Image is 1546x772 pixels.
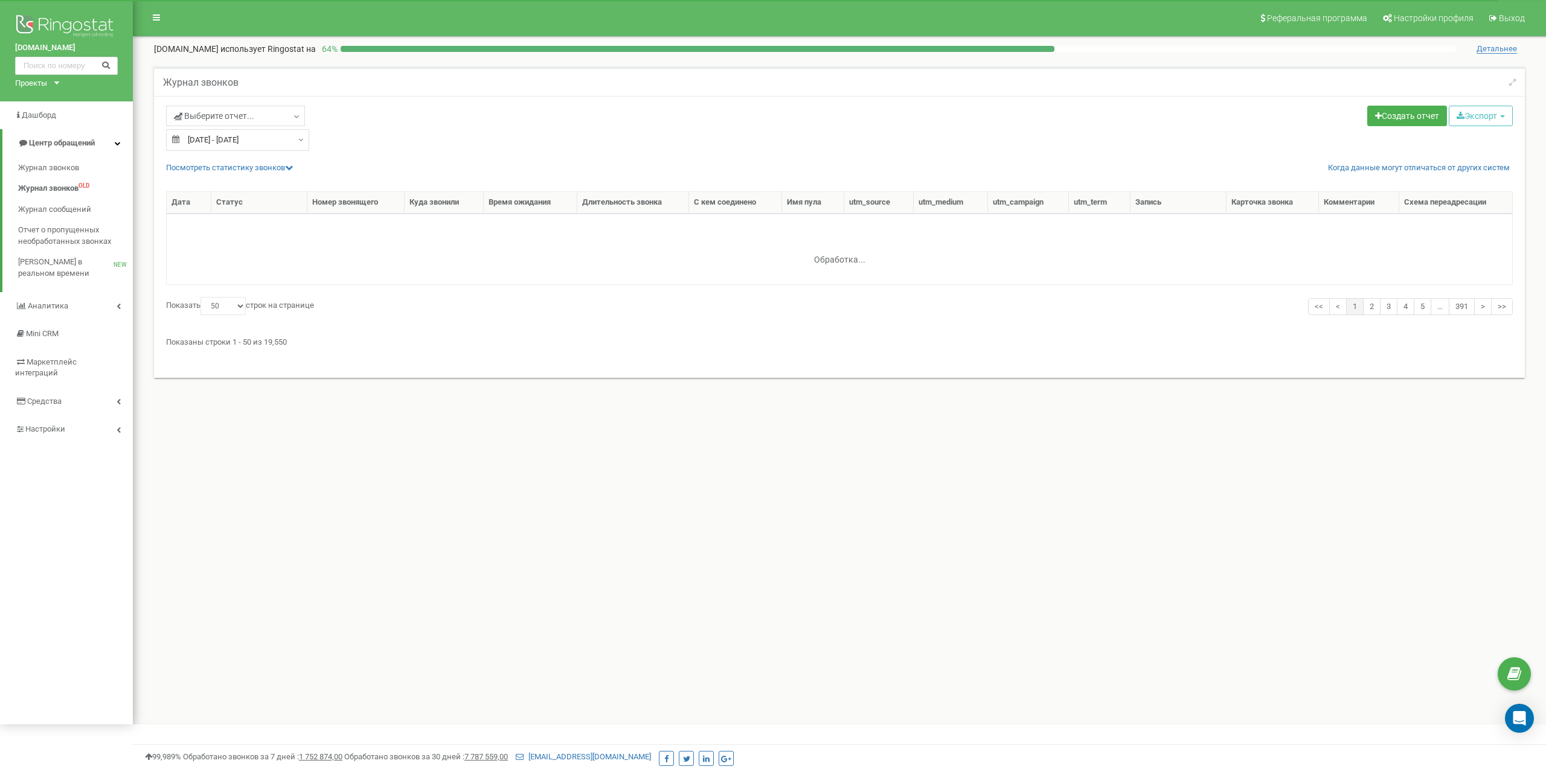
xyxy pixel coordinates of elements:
[689,192,782,214] th: С кем соединено
[18,252,133,284] a: [PERSON_NAME] в реальном времениNEW
[26,329,59,338] span: Mini CRM
[577,192,689,214] th: Длительность звонка
[1131,192,1227,214] th: Запись
[18,225,127,247] span: Отчет о пропущенных необработанных звонках
[2,129,133,158] a: Центр обращений
[1491,298,1513,316] a: >>
[166,163,293,172] a: Посмотреть cтатистику звонков
[27,397,62,406] span: Средства
[166,297,314,315] label: Показать строк на странице
[18,183,79,194] span: Журнал звонков
[1414,298,1431,316] a: 5
[1363,298,1381,316] a: 2
[28,301,68,310] span: Аналитика
[1394,13,1474,23] span: Настройки профиля
[29,138,95,147] span: Центр обращений
[914,192,988,214] th: utm_medium
[405,192,484,214] th: Куда звонили
[307,192,405,214] th: Номер звонящего
[22,110,56,120] span: Дашборд
[15,57,118,75] input: Поиск по номеру
[1319,192,1399,214] th: Комментарии
[1399,192,1512,214] th: Схема переадресации
[1477,44,1517,54] span: Детальнее
[18,204,91,215] span: Журнал сообщений
[25,424,65,433] span: Настройки
[316,43,341,55] p: 64 %
[18,178,133,199] a: Журнал звонковOLD
[782,192,844,214] th: Имя пула
[1328,162,1510,174] a: Когда данные могут отличаться от других систем
[1499,13,1525,23] span: Выход
[1367,106,1447,126] a: Создать отчет
[211,192,307,214] th: Статус
[18,257,114,279] span: [PERSON_NAME] в реальном времени
[18,158,133,179] a: Журнал звонков
[484,192,577,214] th: Время ожидания
[1474,298,1492,316] a: >
[18,199,133,220] a: Журнал сообщений
[1329,298,1347,316] a: <
[163,77,239,88] h5: Журнал звонков
[166,332,1513,348] div: Показаны строки 1 - 50 из 19,550
[1346,298,1364,316] a: 1
[1449,298,1475,316] a: 391
[15,12,118,42] img: Ringostat logo
[1449,106,1513,126] button: Экспорт
[1397,298,1414,316] a: 4
[15,42,118,54] a: [DOMAIN_NAME]
[1431,298,1449,316] a: …
[200,297,246,315] select: Показатьстрок на странице
[1505,704,1534,733] div: Open Intercom Messenger
[1308,298,1330,316] a: <<
[1267,13,1367,23] span: Реферальная программа
[764,245,915,263] div: Обработка...
[167,192,211,214] th: Дата
[15,357,77,378] span: Маркетплейс интеграций
[220,44,316,54] span: использует Ringostat на
[18,220,133,252] a: Отчет о пропущенных необработанных звонках
[1069,192,1131,214] th: utm_term
[988,192,1069,214] th: utm_campaign
[1227,192,1319,214] th: Карточка звонка
[174,110,254,122] span: Выберите отчет...
[15,78,47,89] div: Проекты
[1380,298,1397,316] a: 3
[844,192,914,214] th: utm_source
[18,162,79,174] span: Журнал звонков
[154,43,316,55] p: [DOMAIN_NAME]
[166,106,305,126] a: Выберите отчет...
